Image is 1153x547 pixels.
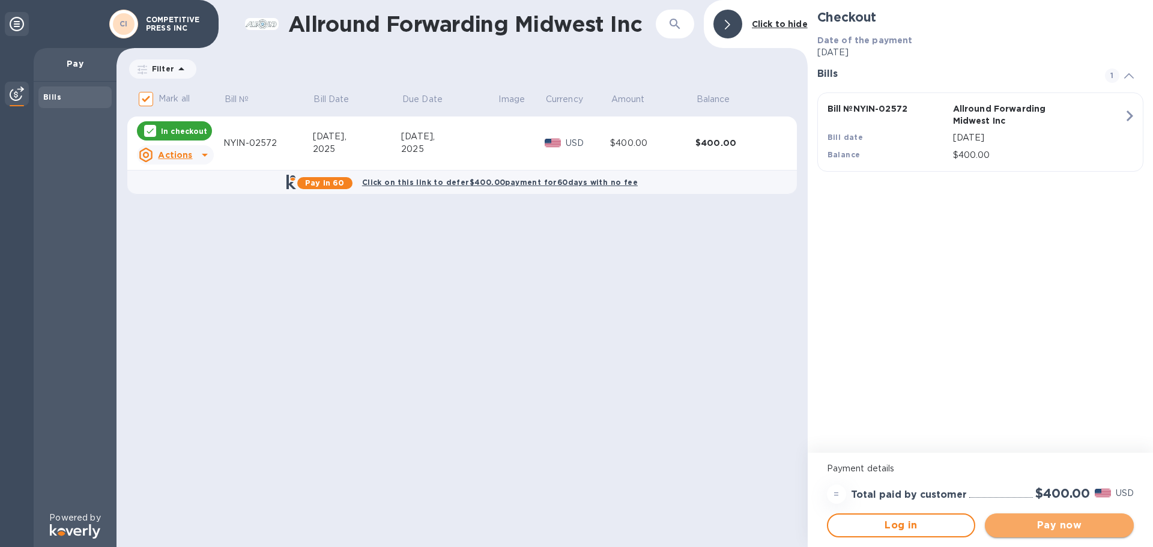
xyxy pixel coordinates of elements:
[402,93,458,106] span: Due Date
[695,137,781,149] div: $400.00
[313,93,349,106] p: Bill Date
[402,93,443,106] p: Due Date
[147,64,174,74] p: Filter
[827,513,976,537] button: Log in
[752,19,808,29] b: Click to hide
[817,46,1143,59] p: [DATE]
[546,93,583,106] p: Currency
[985,513,1134,537] button: Pay now
[43,92,61,101] b: Bills
[851,489,967,501] h3: Total paid by customer
[49,512,100,524] p: Powered by
[828,150,861,159] b: Balance
[225,93,265,106] span: Bill №
[610,137,695,150] div: $400.00
[697,93,730,106] p: Balance
[1105,68,1119,83] span: 1
[953,131,1124,144] p: [DATE]
[313,143,401,156] div: 2025
[225,93,249,106] p: Bill №
[817,10,1143,25] h2: Checkout
[953,103,1074,127] p: Allround Forwarding Midwest Inc
[401,130,498,143] div: [DATE],
[611,93,645,106] p: Amount
[43,58,107,70] p: Pay
[827,462,1134,475] p: Payment details
[828,103,948,115] p: Bill № NYIN-02572
[498,93,525,106] p: Image
[1095,489,1111,497] img: USD
[817,92,1143,172] button: Bill №NYIN-02572Allround Forwarding Midwest IncBill date[DATE]Balance$400.00
[313,130,401,143] div: [DATE],
[50,524,100,539] img: Logo
[817,68,1091,80] h3: Bills
[305,178,344,187] b: Pay in 60
[362,178,638,187] b: Click on this link to defer $400.00 payment for 60 days with no fee
[159,92,190,105] p: Mark all
[223,137,313,150] div: NYIN-02572
[120,19,128,28] b: CI
[817,35,913,45] b: Date of the payment
[611,93,661,106] span: Amount
[158,150,192,160] u: Actions
[545,139,561,147] img: USD
[827,485,846,504] div: =
[994,518,1124,533] span: Pay now
[838,518,965,533] span: Log in
[401,143,498,156] div: 2025
[566,137,610,150] p: USD
[161,126,207,136] p: In checkout
[697,93,746,106] span: Balance
[828,133,864,142] b: Bill date
[288,11,656,37] h1: Allround Forwarding Midwest Inc
[1035,486,1090,501] h2: $400.00
[146,16,206,32] p: COMPETITIVE PRESS INC
[313,93,365,106] span: Bill Date
[953,149,1124,162] p: $400.00
[1116,487,1134,500] p: USD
